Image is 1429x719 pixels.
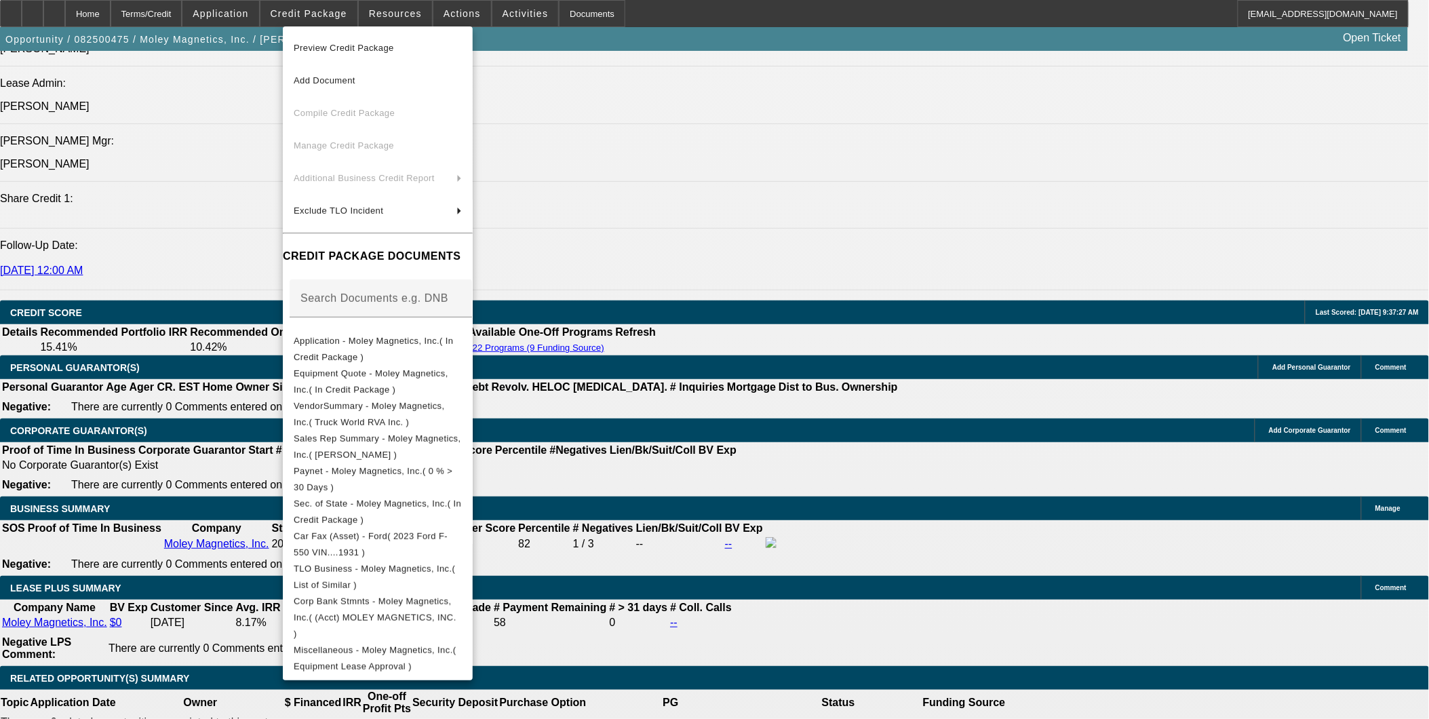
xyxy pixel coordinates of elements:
span: Paynet - Moley Magnetics, Inc.( 0 % > 30 Days ) [294,465,452,492]
button: Paynet - Moley Magnetics, Inc.( 0 % > 30 Days ) [283,463,473,495]
span: Car Fax (Asset) - Ford( 2023 Ford F-550 VIN....1931 ) [294,530,448,557]
span: Corp Bank Stmnts - Moley Magnetics, Inc.( (Acct) MOLEY MAGNETICS, INC. ) [294,596,456,638]
span: Miscellaneous - Moley Magnetics, Inc.( Equipment Lease Approval ) [294,644,456,671]
mat-label: Search Documents e.g. DNB [300,292,448,303]
button: Sales Rep Summary - Moley Magnetics, Inc.( Rahlfs, Thomas ) [283,430,473,463]
span: Add Document [294,75,355,85]
button: Equipment Quote - Moley Magnetics, Inc.( In Credit Package ) [283,365,473,397]
button: Corp Bank Stmnts - Moley Magnetics, Inc.( (Acct) MOLEY MAGNETICS, INC. ) [283,593,473,642]
span: Sec. of State - Moley Magnetics, Inc.( In Credit Package ) [294,498,461,524]
span: Exclude TLO Incident [294,206,383,216]
span: Equipment Quote - Moley Magnetics, Inc.( In Credit Package ) [294,368,448,394]
span: VendorSummary - Moley Magnetics, Inc.( Truck World RVA Inc. ) [294,400,445,427]
button: Sec. of State - Moley Magnetics, Inc.( In Credit Package ) [283,495,473,528]
span: Preview Credit Package [294,43,394,53]
button: Application - Moley Magnetics, Inc.( In Credit Package ) [283,332,473,365]
button: Car Fax (Asset) - Ford( 2023 Ford F-550 VIN....1931 ) [283,528,473,560]
button: Miscellaneous - Moley Magnetics, Inc.( Equipment Lease Approval ) [283,642,473,674]
span: TLO Business - Moley Magnetics, Inc.( List of Similar ) [294,563,455,589]
button: VendorSummary - Moley Magnetics, Inc.( Truck World RVA Inc. ) [283,397,473,430]
span: Sales Rep Summary - Moley Magnetics, Inc.( [PERSON_NAME] ) [294,433,461,459]
h4: CREDIT PACKAGE DOCUMENTS [283,248,473,265]
button: TLO Business - Moley Magnetics, Inc.( List of Similar ) [283,560,473,593]
span: Application - Moley Magnetics, Inc.( In Credit Package ) [294,335,454,362]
